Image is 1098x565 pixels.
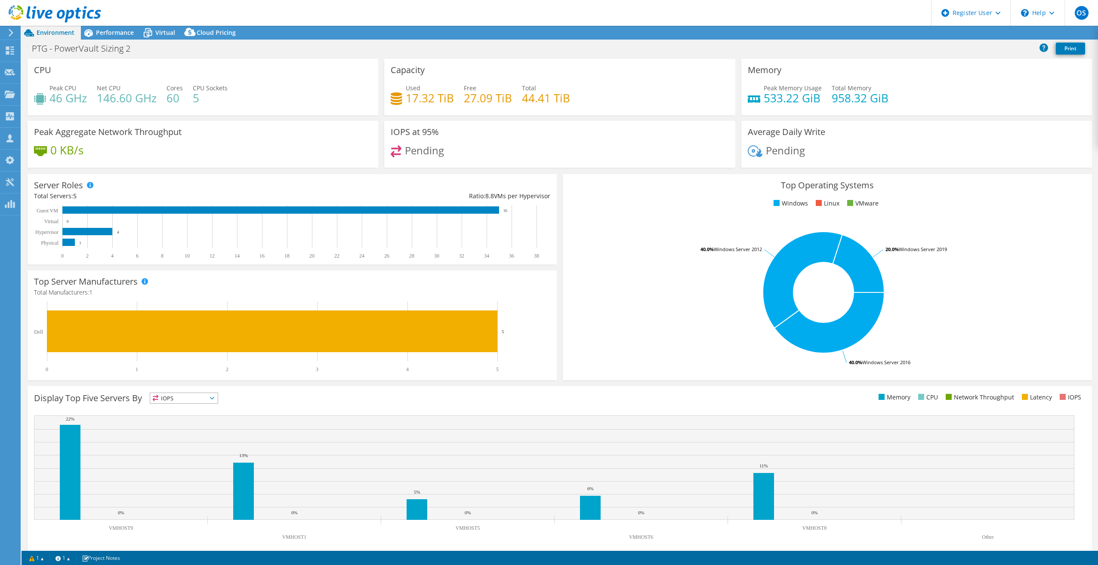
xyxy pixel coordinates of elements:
[456,525,480,531] text: VMHOST5
[167,84,183,92] span: Cores
[41,240,59,246] text: Physical
[802,525,827,531] text: VMHOST8
[638,510,645,515] text: 0%
[35,229,59,235] text: Hypervisor
[916,393,938,402] li: CPU
[899,246,947,252] tspan: Windows Server 2019
[34,191,292,201] div: Total Servers:
[391,127,439,137] h3: IOPS at 95%
[239,453,248,458] text: 13%
[97,84,120,92] span: Net CPU
[485,192,494,200] span: 8.8
[284,253,290,259] text: 18
[464,84,476,92] span: Free
[1056,43,1085,55] a: Print
[465,510,471,515] text: 0%
[37,208,58,214] text: Guest VM
[982,534,993,540] text: Other
[522,93,570,103] h4: 44.41 TiB
[86,253,89,259] text: 2
[885,246,899,252] tspan: 20.0%
[832,93,888,103] h4: 958.32 GiB
[409,253,414,259] text: 28
[759,463,768,468] text: 11%
[1058,393,1081,402] li: IOPS
[226,366,228,372] text: 2
[76,553,126,563] a: Project Notes
[197,28,236,37] span: Cloud Pricing
[97,93,157,103] h4: 146.60 GHz
[484,253,489,259] text: 34
[282,534,307,540] text: VMHOST1
[944,393,1014,402] li: Network Throughput
[234,253,240,259] text: 14
[155,28,175,37] span: Virtual
[291,510,298,515] text: 0%
[34,127,182,137] h3: Peak Aggregate Network Throughput
[67,219,69,224] text: 0
[292,191,550,201] div: Ratio: VMs per Hypervisor
[96,28,134,37] span: Performance
[259,253,265,259] text: 16
[193,93,228,103] h4: 5
[316,366,318,372] text: 3
[334,253,339,259] text: 22
[522,84,536,92] span: Total
[434,253,439,259] text: 30
[185,253,190,259] text: 10
[414,489,420,494] text: 5%
[34,288,550,297] h4: Total Manufacturers:
[79,241,81,245] text: 1
[503,209,508,213] text: 35
[502,329,504,334] text: 5
[876,393,910,402] li: Memory
[714,246,762,252] tspan: Windows Server 2012
[764,93,822,103] h4: 533.22 GiB
[587,486,594,491] text: 6%
[405,143,444,157] span: Pending
[210,253,215,259] text: 12
[193,84,228,92] span: CPU Sockets
[34,65,51,75] h3: CPU
[136,253,139,259] text: 6
[49,553,76,563] a: 1
[34,277,138,286] h3: Top Server Manufacturers
[37,28,74,37] span: Environment
[136,366,138,372] text: 1
[49,84,76,92] span: Peak CPU
[46,366,48,372] text: 0
[359,253,364,259] text: 24
[764,84,822,92] span: Peak Memory Usage
[748,127,825,137] h3: Average Daily Write
[309,253,315,259] text: 20
[1075,6,1089,20] span: OS
[406,366,409,372] text: 4
[406,84,420,92] span: Used
[569,181,1086,190] h3: Top Operating Systems
[629,534,654,540] text: VMHOST6
[748,65,781,75] h3: Memory
[44,218,59,224] text: Virtual
[849,359,862,365] tspan: 40.0%
[28,44,144,53] h1: PTG - PowerVault Sizing 2
[384,253,389,259] text: 26
[391,65,425,75] h3: Capacity
[464,93,512,103] h4: 27.09 TiB
[832,84,871,92] span: Total Memory
[49,93,87,103] h4: 46 GHz
[66,416,74,421] text: 22%
[89,288,93,296] span: 1
[771,199,808,208] li: Windows
[34,181,83,190] h3: Server Roles
[50,145,83,155] h4: 0 KB/s
[459,253,464,259] text: 32
[73,192,77,200] span: 5
[406,93,454,103] h4: 17.32 TiB
[150,393,218,403] span: IOPS
[496,366,499,372] text: 5
[534,253,539,259] text: 38
[118,510,124,515] text: 0%
[700,246,714,252] tspan: 40.0%
[766,143,805,157] span: Pending
[109,525,133,531] text: VMHOST9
